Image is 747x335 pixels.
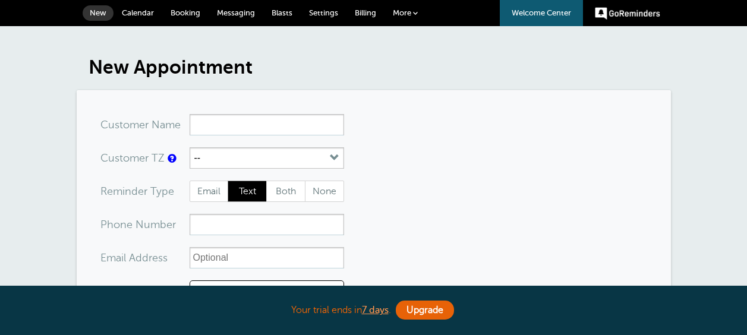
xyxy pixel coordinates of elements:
label: Text [228,181,267,202]
span: Blasts [272,8,292,17]
span: More [393,8,411,17]
a: Upgrade [396,301,454,320]
span: Calendar [122,8,154,17]
span: il Add [121,252,149,263]
span: Booking [171,8,200,17]
label: None [305,181,344,202]
div: ame [100,114,190,135]
span: Messaging [217,8,255,17]
a: New [83,5,114,21]
label: Reminder Type [100,186,174,197]
a: Use this if the customer is in a different timezone than you are. It sets a local timezone for th... [168,154,175,162]
span: Email [190,181,228,201]
span: Both [267,181,305,201]
div: ress [100,247,190,268]
label: Email [190,181,229,202]
div: Your trial ends in . [77,298,671,323]
h1: New Appointment [89,56,671,78]
span: Cus [100,119,119,130]
span: ne Nu [120,219,150,230]
label: Customer TZ [100,153,165,163]
span: Pho [100,219,120,230]
span: Text [228,181,266,201]
a: 7 days [362,305,389,315]
label: Both [266,181,305,202]
input: Optional [190,247,344,268]
label: -- [194,153,201,163]
span: New [90,8,106,17]
span: None [305,181,343,201]
span: Settings [309,8,338,17]
span: Billing [355,8,376,17]
div: mber [100,214,190,235]
button: -- [190,147,344,169]
span: tomer N [119,119,160,130]
span: Ema [100,252,121,263]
